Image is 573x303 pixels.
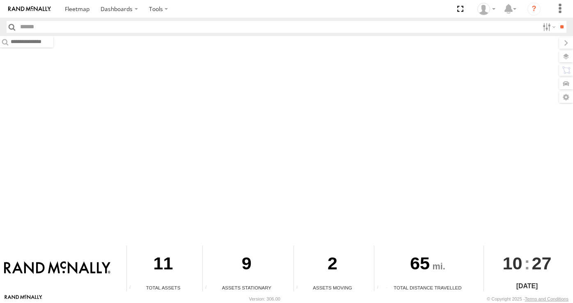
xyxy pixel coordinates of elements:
span: 27 [532,246,552,281]
i: ? [527,2,541,16]
div: Assets Stationary [203,284,290,291]
div: Total Distance Travelled [374,284,481,291]
div: Valeo Dash [474,3,498,15]
div: Total Assets [127,284,199,291]
div: Total number of Enabled Assets [127,285,139,291]
div: Version: 306.00 [249,296,280,301]
label: Map Settings [559,91,573,103]
div: Total number of assets current stationary. [203,285,215,291]
div: Total number of assets current in transit. [294,285,306,291]
div: 2 [294,246,371,284]
a: Visit our Website [5,295,42,303]
div: 11 [127,246,199,284]
div: © Copyright 2025 - [487,296,568,301]
span: 10 [503,246,523,281]
img: Rand McNally [4,261,110,275]
img: rand-logo.svg [8,6,51,12]
a: Terms and Conditions [525,296,568,301]
div: 9 [203,246,290,284]
div: Assets Moving [294,284,371,291]
div: [DATE] [484,281,570,291]
div: : [484,246,570,281]
div: 65 [374,246,481,284]
label: Search Filter Options [539,21,557,33]
div: Total distance travelled by all assets within specified date range and applied filters [374,285,387,291]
